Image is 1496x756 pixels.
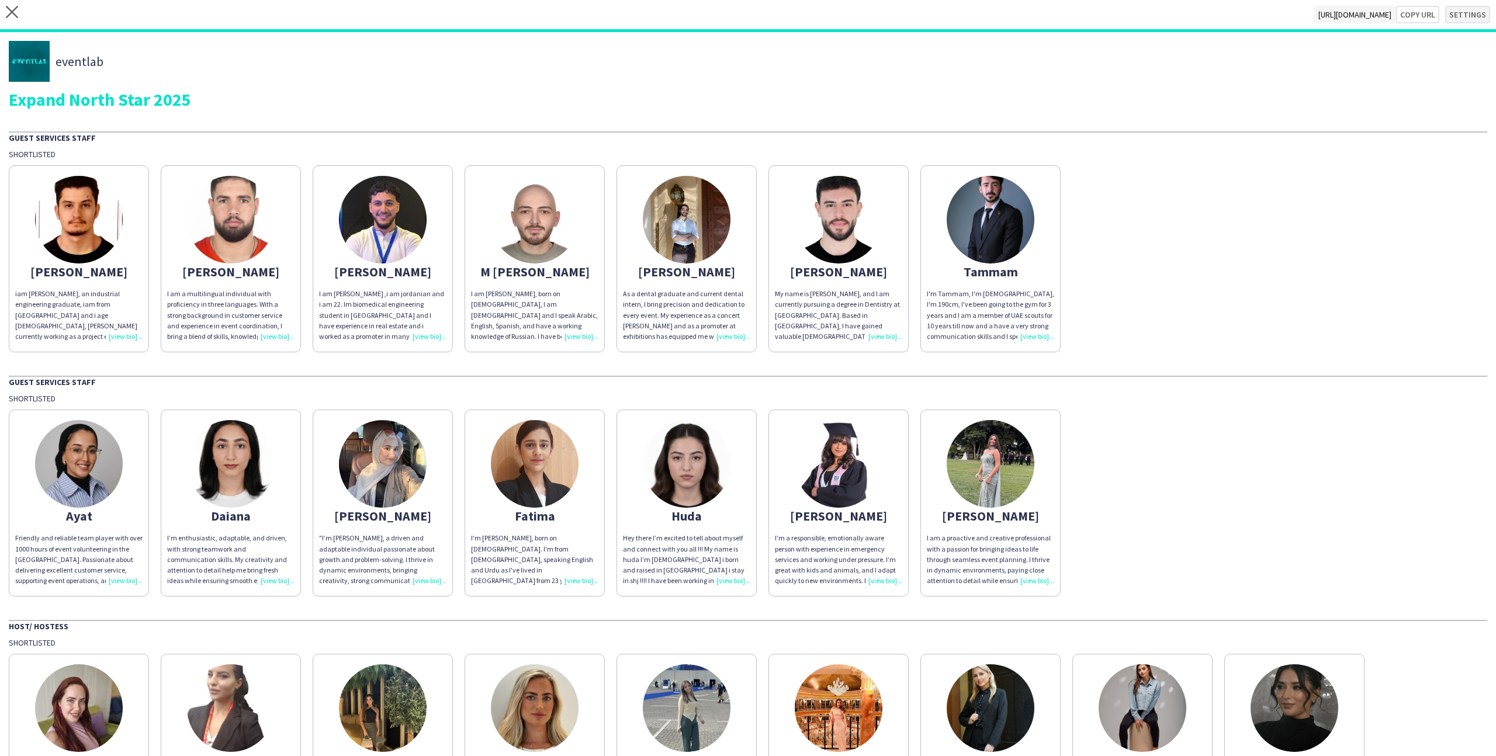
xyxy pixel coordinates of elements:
[9,376,1487,387] div: Guest Services Staff
[795,420,882,508] img: thumb-679921d20f441.jpg
[15,533,143,586] div: Friendly and reliable team player with over 1000 hours of event volunteering in the [GEOGRAPHIC_D...
[471,289,598,342] div: I am [PERSON_NAME], born on [DEMOGRAPHIC_DATA], I am [DEMOGRAPHIC_DATA] and I speak Arabic, Engli...
[319,289,446,342] div: I am [PERSON_NAME] ,i am jordanian and i am 22. Im biomedical engineering student in [GEOGRAPHIC_...
[339,664,427,752] img: thumb-687772dfd8cd9.jpeg
[623,533,750,586] div: Hey there I’m excited to tell about myself and connect with you all !!! My name is huda I’m [DEMO...
[56,56,103,67] span: eventlab
[339,420,427,508] img: thumb-677f1e615689e.jpeg
[491,420,579,508] img: thumb-653a4c6392385.jpg
[775,511,902,521] div: [PERSON_NAME]
[35,176,123,263] img: thumb-656895d3697b1.jpeg
[9,91,1487,108] div: Expand North Star 2025
[167,266,295,277] div: [PERSON_NAME]
[35,664,123,752] img: thumb-68e4bbc94c0e7.jpg
[15,289,143,342] div: iam [PERSON_NAME], an industrial engineering graduate, iam from [GEOGRAPHIC_DATA] and i age [DEMO...
[187,420,275,508] img: thumb-68d1608d58e44.jpeg
[947,420,1034,508] img: thumb-bc9e1aae-cd49-4a75-afce-0c6a32bde3f0.jpg
[795,176,882,263] img: thumb-68655dc7e734c.jpeg
[187,664,275,752] img: thumb-68df96862e8e6.jpg
[471,533,598,586] div: I'm [PERSON_NAME], born on [DEMOGRAPHIC_DATA]. I'm from [DEMOGRAPHIC_DATA], speaking English and ...
[167,533,295,586] div: I’m enthusiastic, adaptable, and driven, with strong teamwork and communication skills. My creati...
[491,664,579,752] img: thumb-68515fe5e9619.jpeg
[15,511,143,521] div: Ayat
[9,131,1487,143] div: Guest Services Staff
[187,176,275,263] img: thumb-684bf61c15068.jpg
[643,664,730,752] img: thumb-66a39fd61285a.jpeg
[1396,6,1439,23] button: Copy url
[9,149,1487,159] div: Shortlisted
[491,176,579,263] img: thumb-652100cf29958.jpeg
[775,289,902,342] div: My name is [PERSON_NAME], and I am currently pursuing a degree in Dentistry at [GEOGRAPHIC_DATA]....
[15,266,143,277] div: [PERSON_NAME]
[927,511,1054,521] div: [PERSON_NAME]
[927,266,1054,277] div: Tammam
[319,533,446,586] div: "I’m [PERSON_NAME], a driven and adaptable individual passionate about growth and problem-solving...
[339,176,427,263] img: thumb-6899912dd857e.jpeg
[775,533,902,586] div: I’m a responsible, emotionally aware person with experience in emergency services and working und...
[947,176,1034,263] img: thumb-686c070a56e6c.jpg
[623,289,750,342] div: As a dental graduate and current dental intern, I bring precision and dedication to every event. ...
[775,266,902,277] div: [PERSON_NAME]
[643,420,730,508] img: thumb-68e5354b9a3c2.jpeg
[623,266,750,277] div: [PERSON_NAME]
[319,266,446,277] div: [PERSON_NAME]
[9,637,1487,648] div: Shortlisted
[927,533,1054,586] div: I am a proactive and creative professional with a passion for bringing ideas to life through seam...
[927,289,1054,342] div: I'm Tammam, I'm [DEMOGRAPHIC_DATA], I'm 190cm, I've been going to the gym for 3 years and I am a ...
[623,511,750,521] div: Huda
[643,176,730,263] img: thumb-0dbda813-027f-4346-a3d0-b22b9d6c414b.jpg
[9,393,1487,404] div: Shortlisted
[319,511,446,521] div: [PERSON_NAME]
[9,41,50,82] img: thumb-676cfa27-c4f8-448c-90fc-bf4dc1a81b10.jpg
[1251,664,1338,752] img: thumb-9b953f8e-3d33-4058-9de8-fb570361871a.jpg
[1445,6,1490,23] button: Settings
[1314,6,1396,23] span: [URL][DOMAIN_NAME]
[947,664,1034,752] img: thumb-2d695695-4f36-4039-a063-57771d6047d2.jpg
[471,266,598,277] div: M [PERSON_NAME]
[795,664,882,752] img: thumb-cf0698f7-a19a-41da-8f81-87de45a19828.jpg
[167,289,295,342] div: I am a multilingual individual with proficiency in three languages. With a strong background in c...
[167,511,295,521] div: Daiana
[35,420,123,508] img: thumb-68cd711920efa.jpg
[471,511,598,521] div: Fatima
[9,620,1487,632] div: Host/ Hostess
[1099,664,1186,752] img: thumb-6724bf83dd25d.jpeg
